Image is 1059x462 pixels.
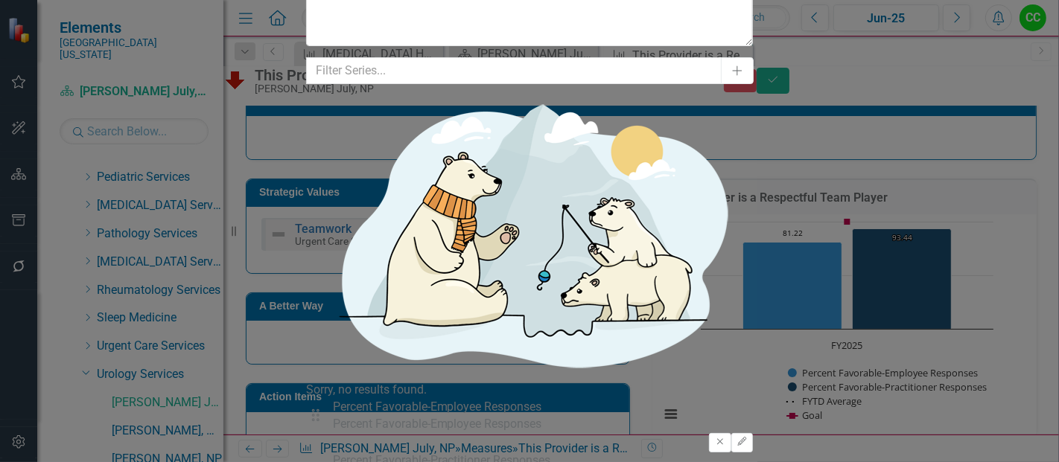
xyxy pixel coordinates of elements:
img: No results found [306,84,753,382]
div: Percent Favorable-Employee Responses [333,416,542,433]
input: Filter Series... [306,57,722,85]
div: Sorry, no results found. [306,382,753,399]
div: Percent Favorable-Employee Responses [333,399,542,416]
